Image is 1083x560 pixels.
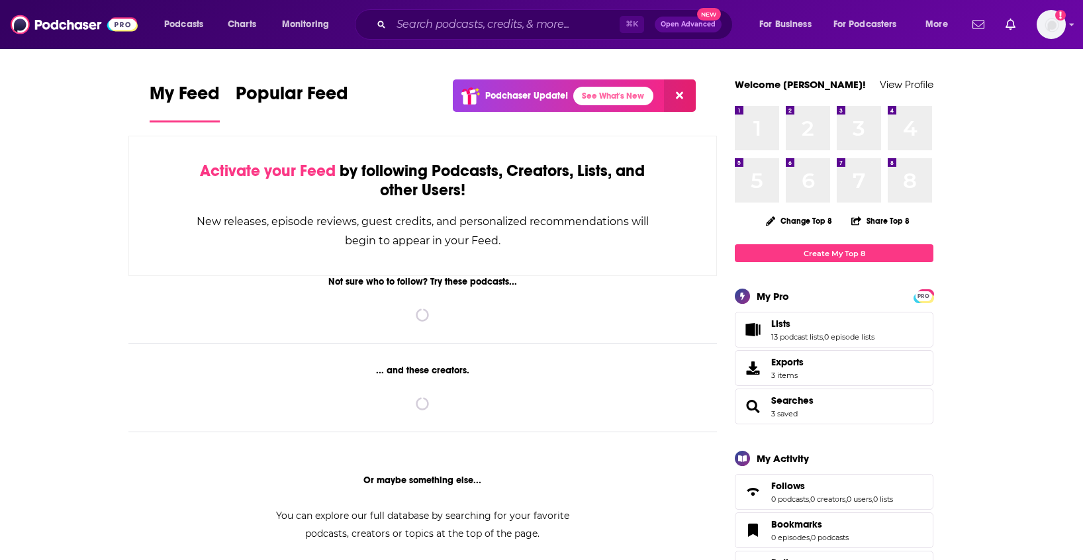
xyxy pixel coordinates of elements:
[750,14,828,35] button: open menu
[771,318,790,330] span: Lists
[195,212,650,250] div: New releases, episode reviews, guest credits, and personalized recommendations will begin to appe...
[872,494,873,504] span: ,
[771,494,809,504] a: 0 podcasts
[150,82,220,113] span: My Feed
[757,452,809,465] div: My Activity
[771,518,822,530] span: Bookmarks
[391,14,620,35] input: Search podcasts, credits, & more...
[367,9,745,40] div: Search podcasts, credits, & more...
[771,480,893,492] a: Follows
[771,332,823,342] a: 13 podcast lists
[11,12,138,37] img: Podchaser - Follow, Share and Rate Podcasts
[845,494,847,504] span: ,
[739,521,766,539] a: Bookmarks
[1037,10,1066,39] button: Show profile menu
[236,82,348,122] a: Popular Feed
[967,13,990,36] a: Show notifications dropdown
[851,208,910,234] button: Share Top 8
[128,475,717,486] div: Or maybe something else...
[1000,13,1021,36] a: Show notifications dropdown
[1037,10,1066,39] span: Logged in as broadleafbooks_
[735,512,933,548] span: Bookmarks
[1037,10,1066,39] img: User Profile
[771,518,849,530] a: Bookmarks
[916,14,965,35] button: open menu
[735,244,933,262] a: Create My Top 8
[916,291,931,301] span: PRO
[771,371,804,380] span: 3 items
[620,16,644,33] span: ⌘ K
[916,291,931,301] a: PRO
[735,350,933,386] a: Exports
[771,356,804,368] span: Exports
[661,21,716,28] span: Open Advanced
[847,494,872,504] a: 0 users
[735,474,933,510] span: Follows
[771,395,814,406] a: Searches
[771,533,810,542] a: 0 episodes
[880,78,933,91] a: View Profile
[925,15,948,34] span: More
[697,8,721,21] span: New
[824,332,874,342] a: 0 episode lists
[809,494,810,504] span: ,
[833,15,897,34] span: For Podcasters
[573,87,653,105] a: See What's New
[259,507,585,543] div: You can explore our full database by searching for your favorite podcasts, creators or topics at ...
[282,15,329,34] span: Monitoring
[873,494,893,504] a: 0 lists
[757,290,789,303] div: My Pro
[219,14,264,35] a: Charts
[811,533,849,542] a: 0 podcasts
[236,82,348,113] span: Popular Feed
[735,389,933,424] span: Searches
[128,276,717,287] div: Not sure who to follow? Try these podcasts...
[195,162,650,200] div: by following Podcasts, Creators, Lists, and other Users!
[150,82,220,122] a: My Feed
[810,494,845,504] a: 0 creators
[273,14,346,35] button: open menu
[759,15,812,34] span: For Business
[735,78,866,91] a: Welcome [PERSON_NAME]!
[739,320,766,339] a: Lists
[825,14,916,35] button: open menu
[228,15,256,34] span: Charts
[771,480,805,492] span: Follows
[810,533,811,542] span: ,
[485,90,568,101] p: Podchaser Update!
[739,483,766,501] a: Follows
[1055,10,1066,21] svg: Add a profile image
[771,318,874,330] a: Lists
[739,359,766,377] span: Exports
[655,17,722,32] button: Open AdvancedNew
[164,15,203,34] span: Podcasts
[155,14,220,35] button: open menu
[771,409,798,418] a: 3 saved
[735,312,933,348] span: Lists
[128,365,717,376] div: ... and these creators.
[758,212,840,229] button: Change Top 8
[823,332,824,342] span: ,
[739,397,766,416] a: Searches
[200,161,336,181] span: Activate your Feed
